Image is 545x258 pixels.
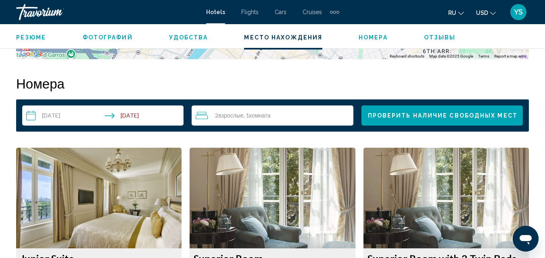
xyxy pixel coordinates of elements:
a: Open this area in Google Maps (opens a new window) [18,49,45,59]
button: Место нахождения [244,34,322,41]
a: Report a map error [494,54,526,58]
span: YS [514,8,523,16]
button: Change currency [476,7,496,19]
img: 1d03707c-d978-40db-b0a3-4503fc650ab0.jpeg [363,148,529,248]
img: 6acd78db-2ee2-40bd-a5be-643bfa67aa3f.jpeg [16,148,182,248]
button: Фотографий [83,34,133,41]
a: Travorium [16,4,198,20]
span: Комната [249,112,271,119]
span: ru [448,10,456,16]
button: Extra navigation items [330,6,339,19]
a: Cruises [303,9,322,15]
span: USD [476,10,488,16]
a: Hotels [206,9,225,15]
a: Terms (opens in new tab) [478,54,489,58]
span: Проверить наличие свободных мест [368,113,518,119]
h2: Номера [16,75,529,91]
span: Map data ©2025 Google [429,54,473,58]
button: Check-in date: Nov 28, 2025 Check-out date: Dec 1, 2025 [22,105,184,126]
span: Взрослые [218,112,243,119]
button: Отзывы [424,34,456,41]
span: , 1 [244,112,271,119]
span: 2 [215,112,243,119]
button: Keyboard shortcuts [390,54,424,59]
button: Travelers: 2 adults, 0 children [192,105,353,126]
button: Удобства [169,34,208,41]
button: Change language [448,7,464,19]
button: User Menu [508,4,529,21]
button: Номера [359,34,388,41]
img: 1d03707c-d978-40db-b0a3-4503fc650ab0.jpeg [190,148,355,248]
button: Резюме [16,34,46,41]
div: Search widget [22,105,523,126]
iframe: Button to launch messaging window [513,226,539,252]
a: Cars [275,9,286,15]
img: Google [18,49,45,59]
button: Проверить наличие свободных мест [361,105,523,126]
a: Flights [241,9,259,15]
